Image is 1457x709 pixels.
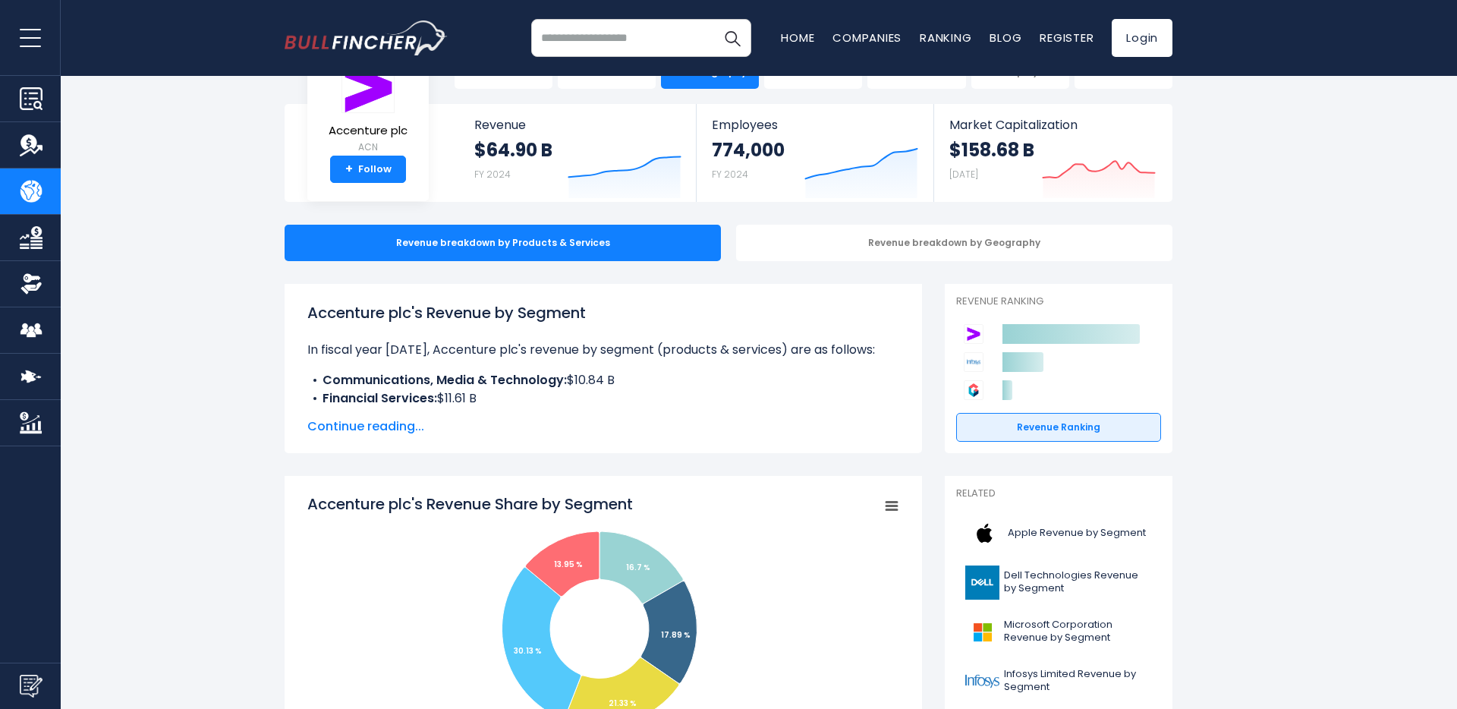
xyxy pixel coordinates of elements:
a: Infosys Limited Revenue by Segment [956,660,1161,702]
button: Search [713,19,751,57]
span: Dell Technologies Revenue by Segment [1004,569,1152,595]
tspan: 16.7 % [626,562,650,573]
a: Employees 774,000 FY 2024 [697,104,933,202]
li: $11.61 B [307,389,899,408]
strong: + [345,162,353,176]
span: Apple Revenue by Segment [1008,527,1146,540]
span: Continue reading... [307,418,899,436]
p: Revenue Ranking [956,295,1161,308]
p: Related [956,487,1161,500]
img: MSFT logo [965,615,999,649]
a: Accenture plc ACN [328,61,408,156]
span: Microsoft Corporation Revenue by Segment [1004,619,1152,644]
a: Blog [990,30,1021,46]
small: FY 2024 [474,168,511,181]
tspan: Accenture plc's Revenue Share by Segment [307,493,633,515]
tspan: 21.33 % [609,698,637,709]
tspan: 17.89 % [661,629,691,641]
img: Infosys Limited competitors logo [964,352,983,372]
span: Revenue [474,118,681,132]
a: Register [1040,30,1094,46]
strong: $158.68 B [949,138,1034,162]
h1: Accenture plc's Revenue by Segment [307,301,899,324]
a: +Follow [330,156,406,183]
a: Ranking [920,30,971,46]
a: Home [781,30,814,46]
span: Infosys Limited Revenue by Segment [1004,668,1152,694]
a: Go to homepage [285,20,448,55]
img: Genpact Limited competitors logo [964,380,983,400]
a: Login [1112,19,1172,57]
span: Employees [712,118,917,132]
span: Product / Geography [685,54,752,77]
a: Market Capitalization $158.68 B [DATE] [934,104,1171,202]
li: $10.84 B [307,371,899,389]
tspan: 13.95 % [554,559,583,570]
img: AAPL logo [965,516,1003,550]
div: Revenue breakdown by Geography [736,225,1172,261]
a: Microsoft Corporation Revenue by Segment [956,611,1161,653]
img: Ownership [20,273,42,295]
span: CEO Salary / Employees [996,54,1062,77]
a: Revenue Ranking [956,413,1161,442]
img: Accenture plc competitors logo [964,324,983,344]
small: ACN [329,140,408,154]
strong: 774,000 [712,138,785,162]
img: INFY logo [965,664,999,698]
a: Dell Technologies Revenue by Segment [956,562,1161,603]
a: Revenue $64.90 B FY 2024 [459,104,697,202]
a: Apple Revenue by Segment [956,512,1161,554]
span: Market Capitalization [949,118,1156,132]
img: bullfincher logo [285,20,448,55]
small: FY 2024 [712,168,748,181]
img: DELL logo [965,566,999,600]
div: Revenue breakdown by Products & Services [285,225,721,261]
tspan: 30.13 % [514,645,542,657]
small: [DATE] [949,168,978,181]
a: Companies [832,30,902,46]
b: Communications, Media & Technology: [323,371,567,389]
b: Financial Services: [323,389,437,407]
p: In fiscal year [DATE], Accenture plc's revenue by segment (products & services) are as follows: [307,341,899,359]
span: Accenture plc [329,124,408,137]
strong: $64.90 B [474,138,552,162]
